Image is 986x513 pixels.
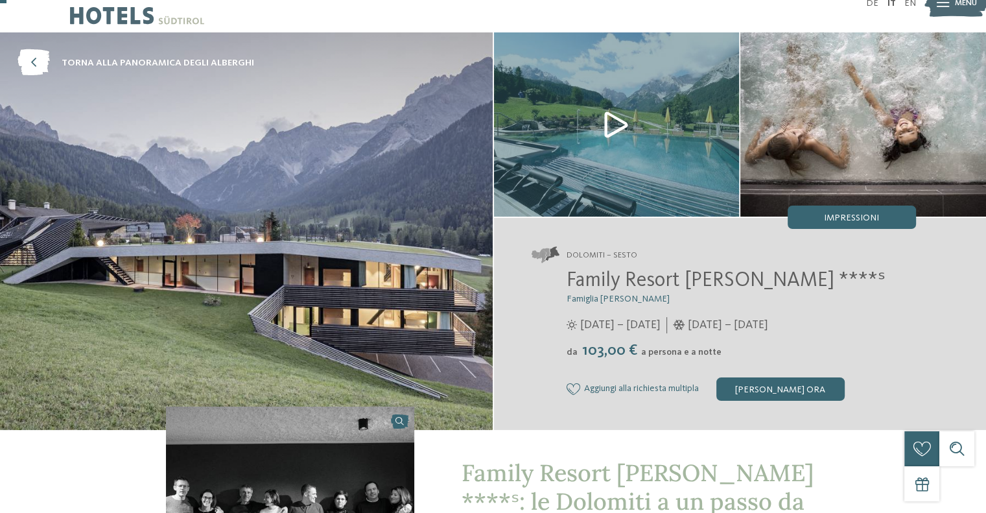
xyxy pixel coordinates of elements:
[580,317,661,333] span: [DATE] – [DATE]
[494,32,740,217] img: Il nostro family hotel a Sesto, il vostro rifugio sulle Dolomiti.
[579,343,640,359] span: 103,00 €
[688,317,768,333] span: [DATE] – [DATE]
[824,213,879,222] span: Impressioni
[641,348,722,357] span: a persona e a notte
[567,348,578,357] span: da
[567,320,577,330] i: Orari d'apertura estate
[567,250,637,261] span: Dolomiti – Sesto
[584,384,699,394] span: Aggiungi alla richiesta multipla
[567,294,670,304] span: Famiglia [PERSON_NAME]
[62,56,254,69] span: torna alla panoramica degli alberghi
[740,32,986,217] img: Il nostro family hotel a Sesto, il vostro rifugio sulle Dolomiti.
[567,270,886,291] span: Family Resort [PERSON_NAME] ****ˢ
[673,320,685,330] i: Orari d'apertura inverno
[716,377,845,401] div: [PERSON_NAME] ora
[18,50,254,77] a: torna alla panoramica degli alberghi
